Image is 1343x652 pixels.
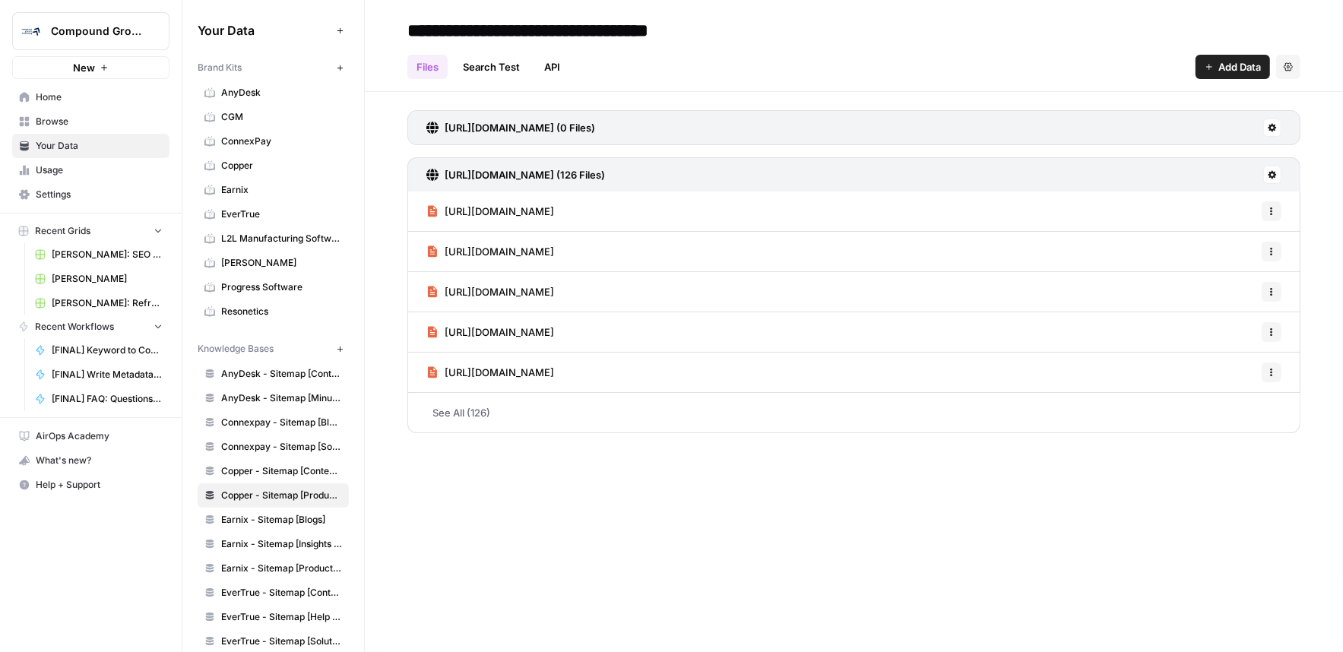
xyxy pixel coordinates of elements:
a: AirOps Academy [12,424,169,448]
span: Connexpay - Sitemap [Blogs & Whitepapers] [221,416,342,429]
span: EverTrue - Sitemap [Content via /learn] [221,586,342,600]
span: Progress Software [221,280,342,294]
a: Earnix [198,178,349,202]
span: EverTrue [221,207,342,221]
span: AnyDesk [221,86,342,100]
span: [PERSON_NAME]: Refresh Existing Content [52,296,163,310]
h3: [URL][DOMAIN_NAME] (0 Files) [445,120,595,135]
a: Files [407,55,448,79]
button: Add Data [1196,55,1270,79]
a: Connexpay - Sitemap [Solutions] [198,435,349,459]
a: CGM [198,105,349,129]
a: See All (126) [407,393,1300,432]
span: [URL][DOMAIN_NAME] [445,244,554,259]
h3: [URL][DOMAIN_NAME] (126 Files) [445,167,605,182]
span: Home [36,90,163,104]
span: Connexpay - Sitemap [Solutions] [221,440,342,454]
span: [FINAL] Write Metadata (Page Title & Meta Description) [52,368,163,381]
span: Usage [36,163,163,177]
span: Earnix - Sitemap [Blogs] [221,513,342,527]
a: [URL][DOMAIN_NAME] [426,232,554,271]
a: [URL][DOMAIN_NAME] (0 Files) [426,111,595,144]
span: [PERSON_NAME] [221,256,342,270]
a: [FINAL] Keyword to Content Brief [28,338,169,362]
a: [URL][DOMAIN_NAME] (126 Files) [426,158,605,191]
span: [FINAL] FAQ: Questions & Answers [52,392,163,406]
span: [URL][DOMAIN_NAME] [445,365,554,380]
span: [PERSON_NAME]: SEO Page Optimization Deliverables [52,248,163,261]
a: AnyDesk [198,81,349,105]
button: New [12,56,169,79]
span: [URL][DOMAIN_NAME] [445,284,554,299]
a: Resonetics [198,299,349,324]
a: Earnix - Sitemap [Blogs] [198,508,349,532]
span: Help + Support [36,478,163,492]
a: [URL][DOMAIN_NAME] [426,272,554,312]
span: Recent Workflows [35,320,114,334]
a: [URL][DOMAIN_NAME] [426,353,554,392]
span: AirOps Academy [36,429,163,443]
span: AnyDesk - Sitemap [Minus Content Resources] [221,391,342,405]
span: Copper - Sitemap [Content: Blogs, Guides, etc.] [221,464,342,478]
a: EverTrue - Sitemap [Help Center for FAQs] [198,605,349,629]
a: [PERSON_NAME]: Refresh Existing Content [28,291,169,315]
a: Home [12,85,169,109]
span: Knowledge Bases [198,342,274,356]
span: Your Data [198,21,331,40]
a: Browse [12,109,169,134]
span: Settings [36,188,163,201]
a: [FINAL] FAQ: Questions & Answers [28,387,169,411]
span: [FINAL] Keyword to Content Brief [52,343,163,357]
a: EverTrue [198,202,349,226]
img: Compound Growth Logo [17,17,45,45]
span: [URL][DOMAIN_NAME] [445,324,554,340]
a: [PERSON_NAME]: SEO Page Optimization Deliverables [28,242,169,267]
button: Recent Grids [12,220,169,242]
div: What's new? [13,449,169,472]
a: Settings [12,182,169,207]
span: AnyDesk - Sitemap [Content Resources] [221,367,342,381]
span: Recent Grids [35,224,90,238]
span: Earnix - Sitemap [Insights Center - Brochures, Webinars, Videos, Infographics, Case Studies] [221,537,342,551]
button: What's new? [12,448,169,473]
span: Copper [221,159,342,172]
span: Earnix - Sitemap [Products & Capabilities] [221,562,342,575]
a: AnyDesk - Sitemap [Content Resources] [198,362,349,386]
a: [PERSON_NAME] [28,267,169,291]
a: L2L Manufacturing Software [198,226,349,251]
span: Add Data [1218,59,1261,74]
span: L2L Manufacturing Software [221,232,342,245]
a: Copper - Sitemap [Content: Blogs, Guides, etc.] [198,459,349,483]
span: Resonetics [221,305,342,318]
button: Recent Workflows [12,315,169,338]
a: [URL][DOMAIN_NAME] [426,191,554,231]
span: EverTrue - Sitemap [Solutions] [221,635,342,648]
a: Connexpay - Sitemap [Blogs & Whitepapers] [198,410,349,435]
a: EverTrue - Sitemap [Content via /learn] [198,581,349,605]
span: EverTrue - Sitemap [Help Center for FAQs] [221,610,342,624]
a: Usage [12,158,169,182]
span: Your Data [36,139,163,153]
a: Earnix - Sitemap [Products & Capabilities] [198,556,349,581]
span: Earnix [221,183,342,197]
a: Progress Software [198,275,349,299]
button: Workspace: Compound Growth [12,12,169,50]
a: Search Test [454,55,529,79]
span: Copper - Sitemap [Product Features] [221,489,342,502]
a: [URL][DOMAIN_NAME] [426,312,554,352]
a: AnyDesk - Sitemap [Minus Content Resources] [198,386,349,410]
a: Earnix - Sitemap [Insights Center - Brochures, Webinars, Videos, Infographics, Case Studies] [198,532,349,556]
a: ConnexPay [198,129,349,154]
button: Help + Support [12,473,169,497]
span: [URL][DOMAIN_NAME] [445,204,554,219]
span: Brand Kits [198,61,242,74]
span: CGM [221,110,342,124]
a: [PERSON_NAME] [198,251,349,275]
span: New [73,60,95,75]
span: ConnexPay [221,135,342,148]
a: [FINAL] Write Metadata (Page Title & Meta Description) [28,362,169,387]
a: Copper - Sitemap [Product Features] [198,483,349,508]
span: Browse [36,115,163,128]
span: Compound Growth [51,24,143,39]
span: [PERSON_NAME] [52,272,163,286]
